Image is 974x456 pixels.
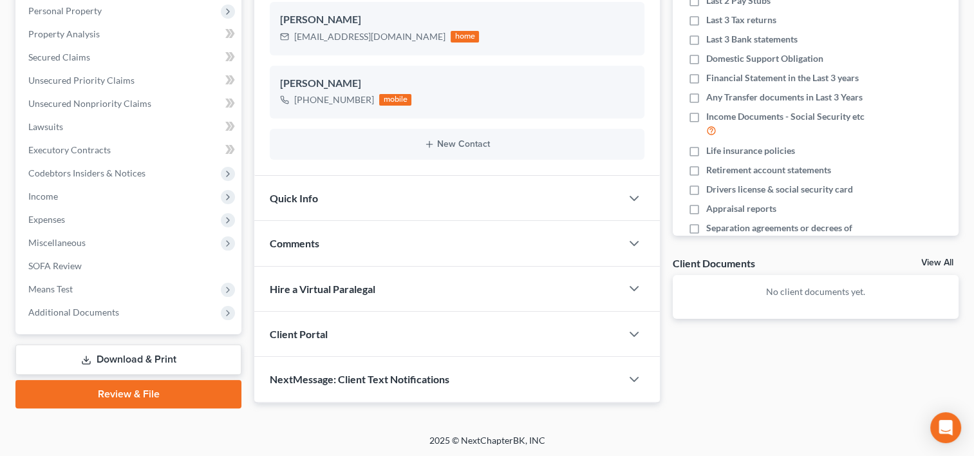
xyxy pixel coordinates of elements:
span: Additional Documents [28,307,119,318]
a: Review & File [15,380,241,408]
a: Unsecured Nonpriority Claims [18,92,241,115]
a: SOFA Review [18,254,241,278]
span: Unsecured Nonpriority Claims [28,98,151,109]
span: Miscellaneous [28,237,86,248]
span: Comments [270,237,319,249]
span: Quick Info [270,192,318,204]
span: Secured Claims [28,52,90,62]
a: Unsecured Priority Claims [18,69,241,92]
div: [PHONE_NUMBER] [294,93,374,106]
span: Property Analysis [28,28,100,39]
span: Codebtors Insiders & Notices [28,167,145,178]
div: [PERSON_NAME] [280,12,634,28]
span: Client Portal [270,328,328,340]
a: Download & Print [15,345,241,375]
span: Lawsuits [28,121,63,132]
span: Means Test [28,283,73,294]
span: Financial Statement in the Last 3 years [706,71,859,84]
span: Income [28,191,58,202]
span: Life insurance policies [706,144,795,157]
div: [PERSON_NAME] [280,76,634,91]
span: Hire a Virtual Paralegal [270,283,375,295]
div: Open Intercom Messenger [930,412,961,443]
span: Domestic Support Obligation [706,52,823,65]
span: SOFA Review [28,260,82,271]
span: Appraisal reports [706,202,776,215]
a: Executory Contracts [18,138,241,162]
span: Drivers license & social security card [706,183,853,196]
span: NextMessage: Client Text Notifications [270,373,449,385]
div: Client Documents [673,256,755,270]
a: View All [921,258,953,267]
span: Expenses [28,214,65,225]
span: Last 3 Tax returns [706,14,776,26]
span: Last 3 Bank statements [706,33,798,46]
a: Lawsuits [18,115,241,138]
div: home [451,31,479,43]
span: Retirement account statements [706,164,831,176]
span: Executory Contracts [28,144,111,155]
a: Secured Claims [18,46,241,69]
span: Income Documents - Social Security etc [706,110,865,123]
span: Unsecured Priority Claims [28,75,135,86]
a: Property Analysis [18,23,241,46]
button: New Contact [280,139,634,149]
div: mobile [379,94,411,106]
p: No client documents yet. [683,285,948,298]
span: Personal Property [28,5,102,16]
span: Separation agreements or decrees of divorces [706,222,876,247]
div: [EMAIL_ADDRESS][DOMAIN_NAME] [294,30,445,43]
span: Any Transfer documents in Last 3 Years [706,91,863,104]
